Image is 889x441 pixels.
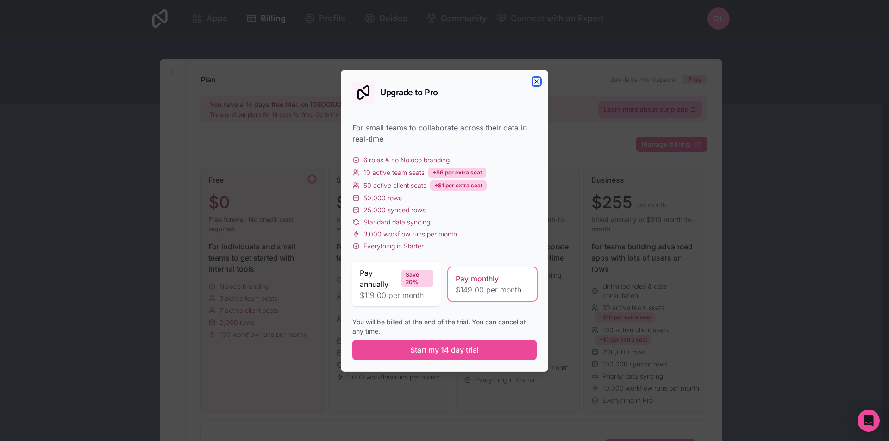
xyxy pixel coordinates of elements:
[430,180,487,191] div: +$1 per extra seat
[352,122,537,144] div: For small teams to collaborate across their data in real-time
[363,155,450,165] span: 6 roles & no Noloco branding
[410,344,479,355] span: Start my 14 day trial
[428,168,486,178] div: +$6 per extra seat
[352,340,537,360] button: Start my 14 day trial
[363,181,426,190] span: 50 active client seats
[363,230,457,239] span: 3,000 workflow runs per month
[352,317,537,336] div: You will be billed at the end of the trial. You can cancel at any time.
[380,88,438,97] h2: Upgrade to Pro
[363,168,425,177] span: 10 active team seats
[363,217,430,227] span: Standard data syncing
[456,273,499,284] span: Pay monthly
[363,205,426,215] span: 25,000 synced rows
[401,270,433,287] div: Save 20%
[456,284,529,295] span: $149.00 per month
[363,242,424,251] span: Everything in Starter
[363,193,402,203] span: 50,000 rows
[360,267,398,290] span: Pay annually
[360,290,433,301] span: $119.00 per month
